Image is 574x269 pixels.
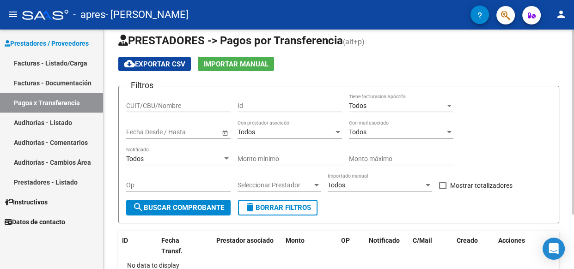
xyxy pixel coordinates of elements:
[122,237,128,244] span: ID
[124,60,185,68] span: Exportar CSV
[341,237,350,244] span: OP
[413,237,432,244] span: C/Mail
[543,238,565,260] div: Open Intercom Messenger
[7,9,18,20] mat-icon: menu
[213,231,282,261] datatable-header-cell: Prestador asociado
[365,231,409,261] datatable-header-cell: Notificado
[73,5,105,25] span: - apres
[118,231,158,261] datatable-header-cell: ID
[133,203,224,212] span: Buscar Comprobante
[369,237,400,244] span: Notificado
[556,9,567,20] mat-icon: person
[244,202,256,213] mat-icon: delete
[450,180,513,191] span: Mostrar totalizadores
[126,200,231,215] button: Buscar Comprobante
[286,237,305,244] span: Monto
[163,128,208,136] input: End date
[328,181,345,189] span: Todos
[5,217,65,227] span: Datos de contacto
[126,155,144,162] span: Todos
[457,237,478,244] span: Creado
[5,197,48,207] span: Instructivos
[238,200,318,215] button: Borrar Filtros
[133,202,144,213] mat-icon: search
[409,231,453,261] datatable-header-cell: C/Mail
[343,37,365,46] span: (alt+p)
[498,237,525,244] span: Acciones
[203,60,269,68] span: Importar Manual
[244,203,311,212] span: Borrar Filtros
[126,79,158,92] h3: Filtros
[349,128,366,136] span: Todos
[118,34,343,47] span: PRESTADORES -> Pagos por Transferencia
[216,237,274,244] span: Prestador asociado
[126,128,155,136] input: Start date
[282,231,337,261] datatable-header-cell: Monto
[161,237,183,255] span: Fecha Transf.
[5,38,89,48] span: Prestadores / Proveedores
[238,128,255,136] span: Todos
[453,231,495,261] datatable-header-cell: Creado
[349,102,366,109] span: Todos
[105,5,189,25] span: - [PERSON_NAME]
[118,57,191,71] button: Exportar CSV
[158,231,199,261] datatable-header-cell: Fecha Transf.
[337,231,365,261] datatable-header-cell: OP
[238,181,312,189] span: Seleccionar Prestador
[220,128,230,137] button: Open calendar
[124,58,135,69] mat-icon: cloud_download
[198,57,274,71] button: Importar Manual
